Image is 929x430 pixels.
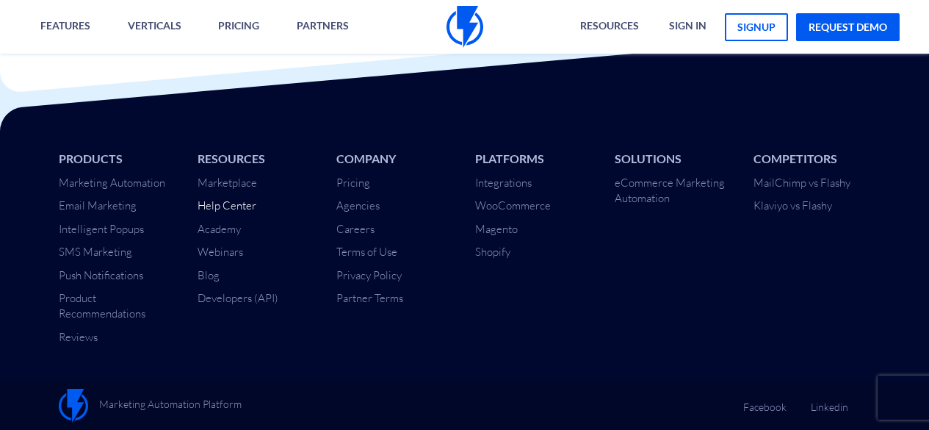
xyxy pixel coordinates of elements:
a: Marketplace [198,176,257,190]
li: Resources [198,151,314,168]
li: Competitors [753,151,870,168]
a: Klaviyo vs Flashy [753,198,832,212]
a: Intelligent Popups [59,222,144,236]
a: Product Recommendations [59,291,145,320]
img: Flashy [59,389,88,423]
a: Webinars [198,245,243,259]
a: Help Center [198,198,256,212]
a: Push Notifications [59,268,143,282]
a: MailChimp vs Flashy [753,176,850,190]
a: request demo [796,13,900,41]
li: Solutions [615,151,731,168]
a: Terms of Use [336,245,397,259]
a: Facebook [743,389,787,415]
a: Magento [475,222,518,236]
a: signup [725,13,788,41]
a: Integrations [475,176,532,190]
a: Reviews [59,330,98,344]
a: Blog [198,268,220,282]
a: Linkedin [811,389,848,415]
a: WooCommerce [475,198,551,212]
a: Privacy Policy [336,268,402,282]
a: Developers (API) [198,291,278,305]
a: Agencies [336,198,380,212]
a: Marketing Automation [59,176,165,190]
a: Academy [198,222,241,236]
li: Products [59,151,176,168]
li: Company [336,151,453,168]
a: eCommerce Marketing Automation [615,176,725,205]
li: Platforms [475,151,592,168]
a: Shopify [475,245,510,259]
a: SMS Marketing [59,245,132,259]
a: Partner Terms [336,291,403,305]
a: Careers [336,222,375,236]
a: Marketing Automation Platform [59,389,242,423]
a: Pricing [336,176,370,190]
a: Email Marketing [59,198,137,212]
